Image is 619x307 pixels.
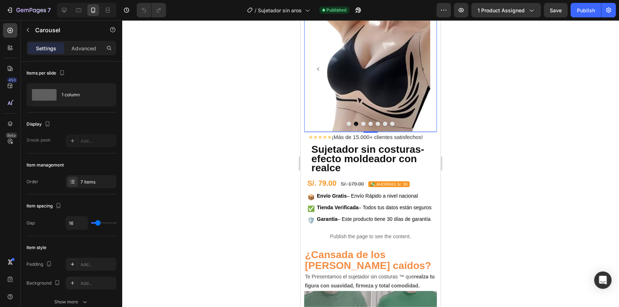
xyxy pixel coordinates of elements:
button: 1 product assigned [471,3,541,17]
span: 📦 [7,173,14,181]
p: Te Presentamos el sujetador sin costuras ™ que [4,252,136,270]
div: Sneak peek [26,137,51,143]
span: – Este producto tiene 30 días de garantía [16,195,130,203]
div: 1 column [62,87,106,103]
button: Dot [53,101,58,106]
button: Carousel Next Arrow [114,41,131,57]
span: 💸 AHORRAS S/. 99 [68,161,110,167]
div: Order [26,178,38,185]
div: 7 items [81,179,115,185]
span: S/. 79.00 [7,159,36,167]
div: Background [26,278,62,288]
p: 7 [48,6,51,14]
strong: Sujetador sin costuras- efecto moldeador con realce [11,123,124,153]
button: Dot [82,101,87,106]
span: Save [550,7,562,13]
div: Undo/Redo [137,3,166,17]
div: Show more [55,298,88,306]
button: Dot [75,101,79,106]
div: Beta [5,133,17,138]
span: Sujetador sin aros [258,7,302,14]
span: ¡Más de 15.000+ clientes satisfechos! [31,114,122,120]
strong: realza tu figura con suavidad, firmeza y total comodidad. [4,253,134,268]
button: Dot [68,101,72,106]
div: Items per slide [26,68,66,78]
div: Padding [26,260,53,269]
p: Settings [36,45,56,52]
div: 450 [7,77,17,83]
p: Carousel [35,26,97,34]
div: Display [26,119,52,129]
span: Published [327,7,347,13]
button: Dot [90,101,94,106]
p: Advanced [71,45,96,52]
strong: ¿Cansada de los [PERSON_NAME] caídos? [4,229,131,251]
iframe: To enrich screen reader interactions, please activate Accessibility in Grammarly extension settings [301,20,441,307]
div: Item spacing [26,201,63,211]
span: 1 product assigned [478,7,525,14]
button: 7 [3,3,54,17]
span: ★★★★★ [8,114,31,120]
div: Add... [81,280,115,287]
span: / [255,7,257,14]
button: Save [544,3,568,17]
button: Dot [61,101,65,106]
div: Item style [26,244,46,251]
div: Gap [26,220,35,226]
div: Add... [81,261,115,268]
button: Dot [46,101,50,106]
span: Tienda Verificada [16,184,58,190]
div: Item management [26,162,64,168]
span: 🛡️ [7,196,14,205]
span: – Envío Rápido a nivel nacional [16,172,117,180]
span: – Todos tus datos están seguros [16,184,131,191]
span: S/. 179.00 [40,161,63,167]
span: Envío Gratis [16,173,46,178]
div: Open Intercom Messenger [594,272,612,289]
button: Publish [571,3,601,17]
p: Publish the page to see the content. [9,213,131,220]
span: ✅ [7,184,14,193]
div: Publish [577,7,595,14]
span: Garantía [16,196,37,202]
input: Auto [66,216,88,230]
